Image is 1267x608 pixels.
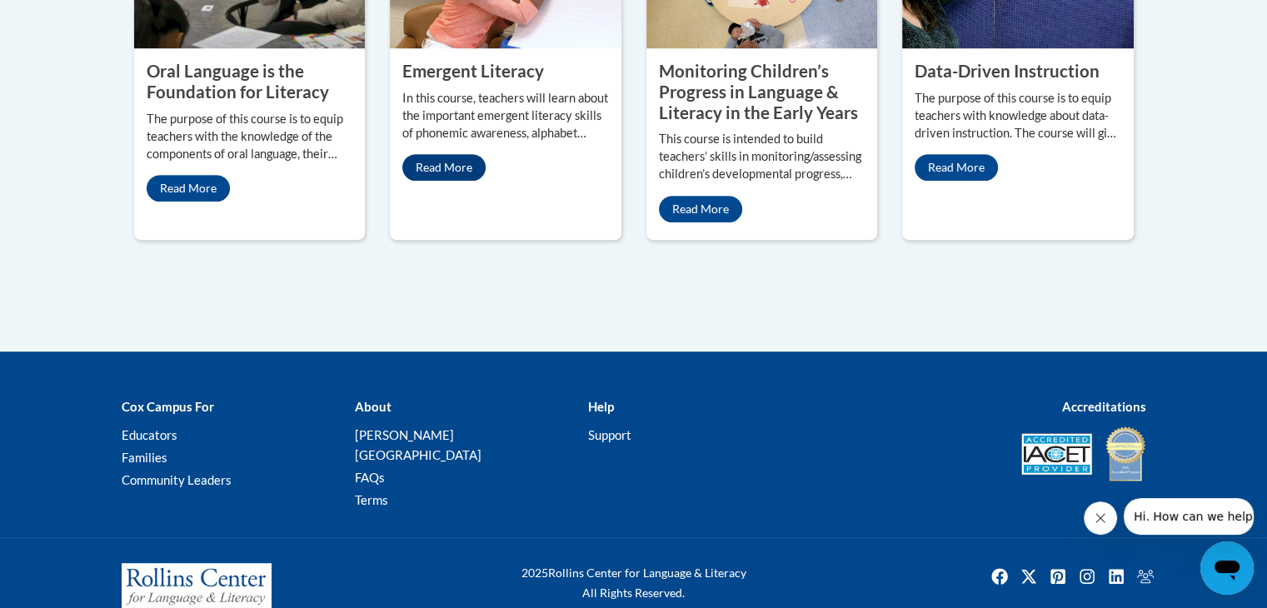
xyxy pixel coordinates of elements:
[1021,433,1092,475] img: Accredited IACET® Provider
[122,427,177,442] a: Educators
[915,90,1121,142] p: The purpose of this course is to equip teachers with knowledge about data-driven instruction. The...
[659,196,742,222] a: Read More
[1045,563,1071,590] img: Pinterest icon
[147,61,329,102] property: Oral Language is the Foundation for Literacy
[1200,541,1254,595] iframe: Button to launch messaging window
[915,154,998,181] a: Read More
[122,472,232,487] a: Community Leaders
[659,131,865,183] p: This course is intended to build teachers’ skills in monitoring/assessing children’s developmenta...
[1105,425,1146,483] img: IDA® Accredited
[402,90,609,142] p: In this course, teachers will learn about the important emergent literacy skills of phonemic awar...
[587,399,613,414] b: Help
[986,563,1013,590] img: Facebook icon
[1074,563,1100,590] img: Instagram icon
[459,563,809,603] div: Rollins Center for Language & Literacy All Rights Reserved.
[354,492,387,507] a: Terms
[354,470,384,485] a: FAQs
[10,12,135,25] span: Hi. How can we help?
[1103,563,1130,590] a: Linkedin
[1084,501,1117,535] iframe: Close message
[1015,563,1042,590] a: Twitter
[1132,563,1159,590] img: Facebook group icon
[659,61,858,122] property: Monitoring Children’s Progress in Language & Literacy in the Early Years
[915,61,1100,81] property: Data-Driven Instruction
[1103,563,1130,590] img: LinkedIn icon
[354,399,391,414] b: About
[1074,563,1100,590] a: Instagram
[122,450,167,465] a: Families
[147,111,353,163] p: The purpose of this course is to equip teachers with the knowledge of the components of oral lang...
[354,427,481,462] a: [PERSON_NAME][GEOGRAPHIC_DATA]
[1015,563,1042,590] img: Twitter icon
[521,566,548,580] span: 2025
[402,61,544,81] property: Emergent Literacy
[122,399,214,414] b: Cox Campus For
[147,175,230,202] a: Read More
[1132,563,1159,590] a: Facebook Group
[1045,563,1071,590] a: Pinterest
[402,154,486,181] a: Read More
[1062,399,1146,414] b: Accreditations
[986,563,1013,590] a: Facebook
[1124,498,1254,535] iframe: Message from company
[587,427,631,442] a: Support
